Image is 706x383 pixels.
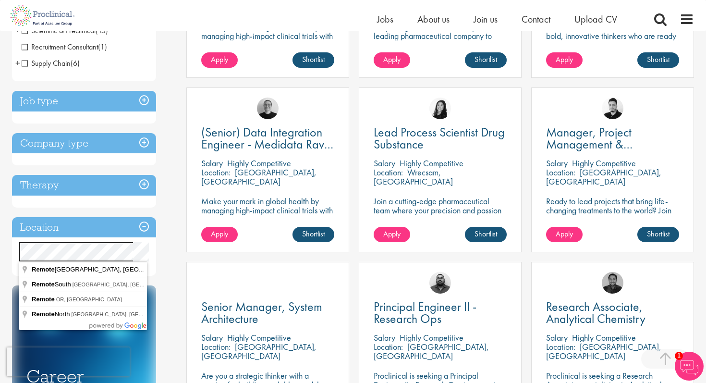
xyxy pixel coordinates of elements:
span: Salary [546,158,568,169]
span: (1) [98,42,107,52]
p: Highly Competitive [227,158,291,169]
span: Senior Manager, System Architecture [201,298,322,327]
a: Upload CV [574,13,617,25]
p: [GEOGRAPHIC_DATA], [GEOGRAPHIC_DATA] [546,341,661,361]
h3: Job type [12,91,156,111]
a: Apply [201,52,238,68]
a: Apply [546,227,583,242]
a: Contact [522,13,550,25]
span: Apply [211,54,228,64]
span: Lead Process Scientist Drug Substance [374,124,505,152]
a: About us [417,13,450,25]
span: Manager, Project Management & Operational Delivery [546,124,649,164]
a: Principal Engineer II - Research Ops [374,301,507,325]
p: Highly Competitive [572,158,636,169]
img: Emma Pretorious [257,98,279,119]
span: Location: [546,341,575,352]
h3: Company type [12,133,156,154]
p: Highly Competitive [400,158,463,169]
span: Supply Chain [22,58,71,68]
span: (Senior) Data Integration Engineer - Medidata Rave Specialized [201,124,333,164]
p: Wrecsam, [GEOGRAPHIC_DATA] [374,167,453,187]
p: Make your mark in global health by managing high-impact clinical trials with a leading CRO. [201,197,334,224]
span: Apply [383,54,401,64]
p: Highly Competitive [572,332,636,343]
a: Shortlist [465,227,507,242]
a: Shortlist [292,227,334,242]
a: (Senior) Data Integration Engineer - Medidata Rave Specialized [201,126,334,150]
span: [GEOGRAPHIC_DATA], [GEOGRAPHIC_DATA], [GEOGRAPHIC_DATA] [73,282,243,287]
p: [GEOGRAPHIC_DATA], [GEOGRAPHIC_DATA] [201,341,316,361]
span: Location: [374,341,403,352]
span: Location: [374,167,403,178]
p: Highly Competitive [400,332,463,343]
span: Apply [211,229,228,239]
a: Numhom Sudsok [429,98,451,119]
a: Lead Process Scientist Drug Substance [374,126,507,150]
span: Apply [383,229,401,239]
a: Mike Raletz [602,272,623,294]
a: Apply [201,227,238,242]
h3: Location [12,217,156,238]
span: Supply Chain [22,58,80,68]
span: Salary [201,332,223,343]
iframe: reCAPTCHA [7,347,130,376]
a: Shortlist [637,52,679,68]
span: Recruitment Consultant [22,42,98,52]
span: [GEOGRAPHIC_DATA], [GEOGRAPHIC_DATA], [GEOGRAPHIC_DATA] [71,311,242,317]
span: Location: [201,167,231,178]
span: Salary [374,158,395,169]
a: Jobs [377,13,393,25]
p: Highly Competitive [227,332,291,343]
span: Remote [32,266,55,273]
a: Apply [374,227,410,242]
h3: Therapy [12,175,156,196]
a: Join us [474,13,498,25]
a: Manager, Project Management & Operational Delivery [546,126,679,150]
img: Anderson Maldonado [602,98,623,119]
img: Ashley Bennett [429,272,451,294]
span: Apply [556,54,573,64]
span: Remote [32,281,55,288]
span: North [32,310,71,318]
span: Location: [201,341,231,352]
a: Shortlist [292,52,334,68]
span: Apply [556,229,573,239]
p: Join a cutting-edge pharmaceutical team where your precision and passion for quality will help sh... [374,197,507,233]
span: 1 [675,352,683,360]
p: Make your mark in global health by managing high-impact clinical trials with a leading CRO. [201,22,334,49]
p: [GEOGRAPHIC_DATA], [GEOGRAPHIC_DATA] [374,341,489,361]
a: Apply [374,52,410,68]
span: Principal Engineer II - Research Ops [374,298,476,327]
span: OR, [GEOGRAPHIC_DATA] [56,297,122,302]
span: + [15,56,20,70]
a: Shortlist [637,227,679,242]
span: Salary [201,158,223,169]
span: Salary [546,332,568,343]
span: Recruitment Consultant [22,42,107,52]
span: South [32,281,73,288]
p: [GEOGRAPHIC_DATA], [GEOGRAPHIC_DATA] [546,167,661,187]
p: [GEOGRAPHIC_DATA], [GEOGRAPHIC_DATA] [201,167,316,187]
span: Location: [546,167,575,178]
p: Ready to lead projects that bring life-changing treatments to the world? Join our client at the f... [546,197,679,242]
a: Shortlist [465,52,507,68]
span: Research Associate, Analytical Chemistry [546,298,645,327]
span: Remote [32,296,55,303]
span: [GEOGRAPHIC_DATA], [GEOGRAPHIC_DATA] [32,266,190,273]
a: Apply [546,52,583,68]
a: Senior Manager, System Architecture [201,301,334,325]
span: (6) [71,58,80,68]
img: Chatbot [675,352,704,381]
span: Salary [374,332,395,343]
